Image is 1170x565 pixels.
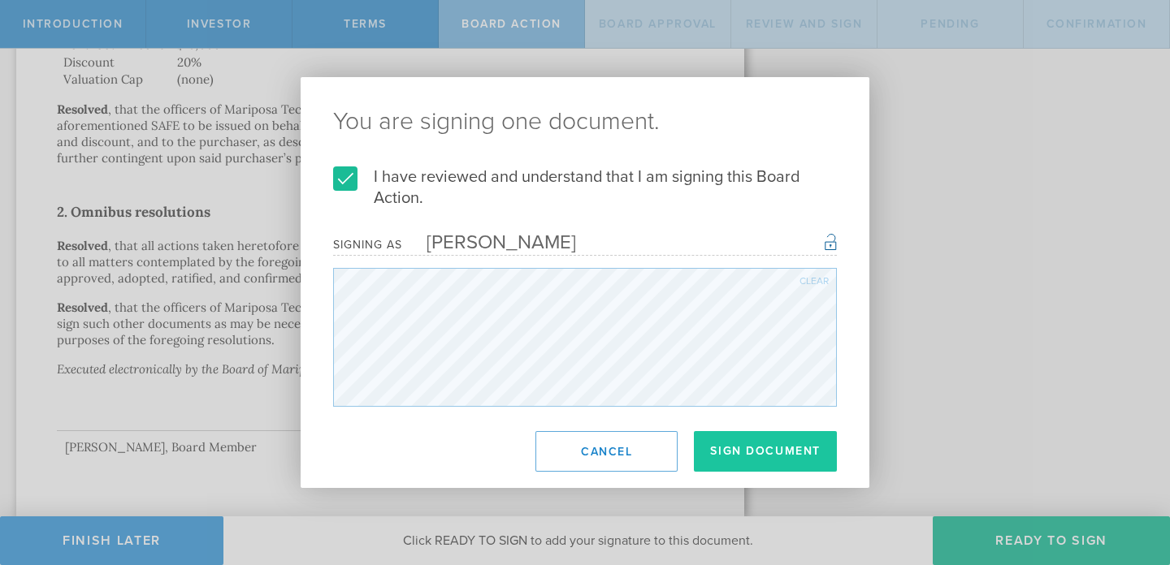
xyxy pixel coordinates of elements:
[333,166,837,209] label: I have reviewed and understand that I am signing this Board Action.
[402,231,576,254] div: [PERSON_NAME]
[333,238,402,252] div: Signing as
[694,431,837,472] button: Sign Document
[333,110,837,134] ng-pluralize: You are signing one document.
[1089,438,1170,516] iframe: Chat Widget
[535,431,678,472] button: Cancel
